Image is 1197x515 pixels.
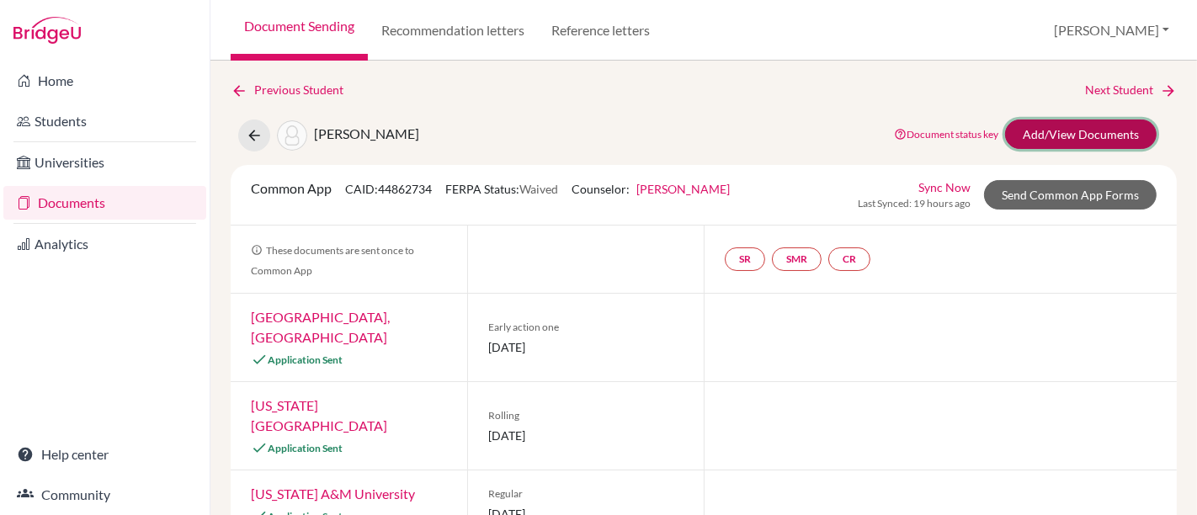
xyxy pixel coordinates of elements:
a: [US_STATE][GEOGRAPHIC_DATA] [251,397,387,433]
span: [DATE] [488,427,684,444]
a: Sync Now [918,178,971,196]
img: Bridge-U [13,17,81,44]
span: Last Synced: 19 hours ago [858,196,971,211]
a: Universities [3,146,206,179]
span: CAID: 44862734 [345,182,432,196]
span: [PERSON_NAME] [314,125,419,141]
a: Help center [3,438,206,471]
span: These documents are sent once to Common App [251,244,414,277]
span: Regular [488,486,684,502]
a: [US_STATE] A&M University [251,486,415,502]
a: Next Student [1085,81,1177,99]
span: Early action one [488,320,684,335]
a: Send Common App Forms [984,180,1157,210]
a: SMR [772,247,822,271]
span: [DATE] [488,338,684,356]
a: [PERSON_NAME] [636,182,730,196]
span: FERPA Status: [445,182,558,196]
a: Students [3,104,206,138]
a: Documents [3,186,206,220]
a: Home [3,64,206,98]
a: [GEOGRAPHIC_DATA], [GEOGRAPHIC_DATA] [251,309,390,345]
a: Document status key [894,128,998,141]
span: Common App [251,180,332,196]
span: Rolling [488,408,684,423]
button: [PERSON_NAME] [1046,14,1177,46]
a: SR [725,247,765,271]
a: CR [828,247,870,271]
a: Analytics [3,227,206,261]
a: Add/View Documents [1005,119,1157,149]
span: Counselor: [572,182,730,196]
a: Community [3,478,206,512]
a: Previous Student [231,81,357,99]
span: Application Sent [268,442,343,454]
span: Application Sent [268,353,343,366]
span: Waived [519,182,558,196]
